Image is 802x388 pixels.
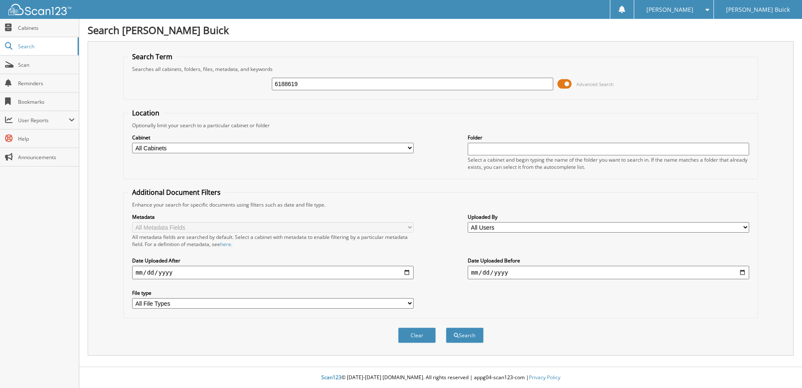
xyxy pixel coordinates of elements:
label: Cabinet [132,134,414,141]
span: Scan123 [321,374,341,381]
div: Searches all cabinets, folders, files, metadata, and keywords [128,66,753,73]
div: Enhance your search for specific documents using filters such as date and file type. [128,201,753,208]
a: Privacy Policy [529,374,560,381]
label: File type [132,289,414,296]
h1: Search [PERSON_NAME] Buick [88,23,794,37]
span: Cabinets [18,24,75,31]
span: [PERSON_NAME] Buick [726,7,790,12]
button: Search [446,328,484,343]
span: Advanced Search [576,81,614,87]
input: start [132,266,414,279]
iframe: Chat Widget [760,348,802,388]
span: Bookmarks [18,98,75,105]
a: here [220,241,231,248]
img: scan123-logo-white.svg [8,4,71,15]
span: Search [18,43,73,50]
legend: Search Term [128,52,177,61]
div: Optionally limit your search to a particular cabinet or folder [128,122,753,129]
input: end [468,266,749,279]
button: Clear [398,328,436,343]
label: Date Uploaded After [132,257,414,264]
div: © [DATE]-[DATE] [DOMAIN_NAME]. All rights reserved | appg04-scan123-com | [79,367,802,388]
span: Announcements [18,154,75,161]
span: Scan [18,61,75,68]
legend: Additional Document Filters [128,188,225,197]
label: Uploaded By [468,213,749,220]
span: Reminders [18,80,75,87]
legend: Location [128,108,164,118]
span: Help [18,135,75,142]
span: [PERSON_NAME] [646,7,693,12]
label: Date Uploaded Before [468,257,749,264]
span: User Reports [18,117,69,124]
label: Folder [468,134,749,141]
div: Select a cabinet and begin typing the name of the folder you want to search in. If the name match... [468,156,749,170]
label: Metadata [132,213,414,220]
div: All metadata fields are searched by default. Select a cabinet with metadata to enable filtering b... [132,233,414,248]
